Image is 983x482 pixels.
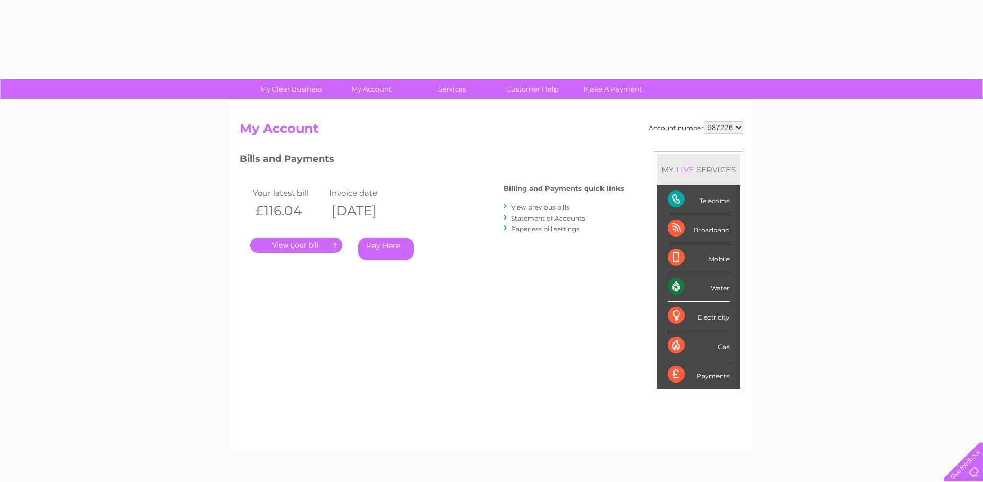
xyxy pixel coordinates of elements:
a: Paperless bill settings [511,225,579,233]
td: Invoice date [326,186,403,200]
div: Water [668,272,730,302]
th: [DATE] [326,200,403,222]
a: View previous bills [511,203,569,211]
h4: Billing and Payments quick links [504,185,624,193]
div: LIVE [674,165,696,175]
a: My Clear Business [248,79,335,99]
a: Services [408,79,496,99]
div: Gas [668,331,730,360]
div: Broadband [668,214,730,243]
td: Your latest bill [250,186,326,200]
a: Pay Here [358,238,414,260]
h3: Bills and Payments [240,151,624,170]
a: My Account [328,79,415,99]
div: Account number [649,121,743,134]
a: Customer Help [489,79,576,99]
a: Make A Payment [569,79,657,99]
div: Telecoms [668,185,730,214]
th: £116.04 [250,200,326,222]
div: MY SERVICES [657,154,740,185]
a: Statement of Accounts [511,214,585,222]
h2: My Account [240,121,743,141]
div: Electricity [668,302,730,331]
div: Payments [668,360,730,389]
a: . [250,238,342,253]
div: Mobile [668,243,730,272]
